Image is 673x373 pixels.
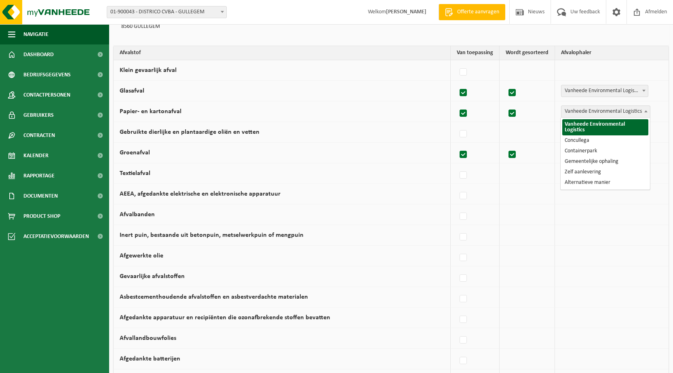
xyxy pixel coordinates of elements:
a: Offerte aanvragen [439,4,505,20]
label: Gebruikte dierlijke en plantaardige oliën en vetten [120,129,259,135]
span: Navigatie [23,24,49,44]
span: Dashboard [23,44,54,65]
label: Inert puin, bestaande uit betonpuin, metselwerkpuin of mengpuin [120,232,304,238]
th: Van toepassing [451,46,500,60]
span: Acceptatievoorwaarden [23,226,89,247]
span: Bedrijfsgegevens [23,65,71,85]
span: Offerte aanvragen [455,8,501,16]
label: Afvallandbouwfolies [120,335,176,341]
label: Asbestcementhoudende afvalstoffen en asbestverdachte materialen [120,294,308,300]
span: Documenten [23,186,58,206]
label: AEEA, afgedankte elektrische en elektronische apparatuur [120,191,281,197]
label: Gevaarlijke afvalstoffen [120,273,185,280]
span: Vanheede Environmental Logistics [561,106,650,117]
label: Afgedankte apparatuur en recipiënten die ozonafbrekende stoffen bevatten [120,314,330,321]
label: Afvalbanden [120,211,155,218]
li: Zelf aanlevering [562,167,648,177]
span: Product Shop [23,206,60,226]
li: Gemeentelijke ophaling [562,156,648,167]
label: Klein gevaarlijk afval [120,67,177,74]
label: Glasafval [120,88,144,94]
span: Gebruikers [23,105,54,125]
label: Afgedankte batterijen [120,356,180,362]
span: Rapportage [23,166,55,186]
th: Afvalstof [114,46,451,60]
span: Vanheede Environmental Logistics [561,105,650,118]
span: Contracten [23,125,55,145]
th: Wordt gesorteerd [500,46,555,60]
li: Alternatieve manier [562,177,648,188]
label: Afgewerkte olie [120,253,163,259]
li: Vanheede Environmental Logistics [562,119,648,135]
label: Textielafval [120,170,150,177]
span: Kalender [23,145,49,166]
li: Containerpark [562,146,648,156]
span: Contactpersonen [23,85,70,105]
label: Groenafval [120,150,150,156]
th: Afvalophaler [555,46,669,60]
span: 01-900043 - DISTRICO CVBA - GULLEGEM [107,6,226,18]
strong: [PERSON_NAME] [386,9,426,15]
span: Vanheede Environmental Logistics [561,85,648,97]
span: 01-900043 - DISTRICO CVBA - GULLEGEM [107,6,227,18]
label: Papier- en kartonafval [120,108,181,115]
li: Concullega [562,135,648,146]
